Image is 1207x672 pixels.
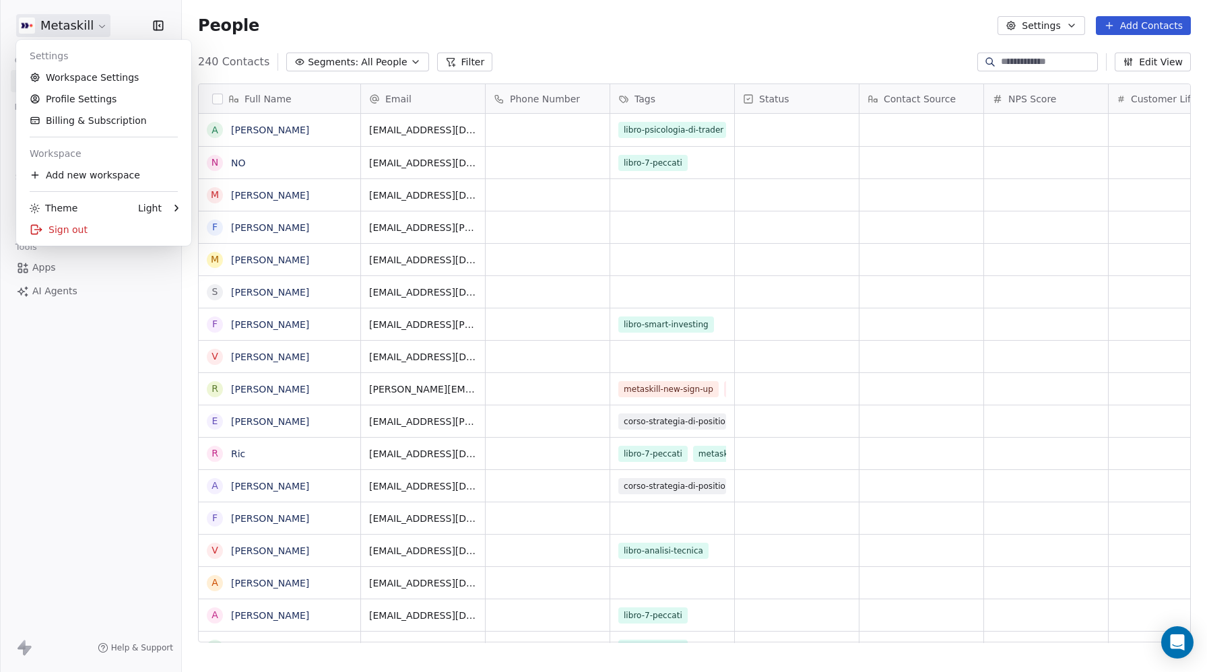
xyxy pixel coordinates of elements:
[22,88,186,110] a: Profile Settings
[22,45,186,67] div: Settings
[22,219,186,240] div: Sign out
[22,110,186,131] a: Billing & Subscription
[22,164,186,186] div: Add new workspace
[138,201,162,215] div: Light
[22,143,186,164] div: Workspace
[30,201,77,215] div: Theme
[22,67,186,88] a: Workspace Settings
